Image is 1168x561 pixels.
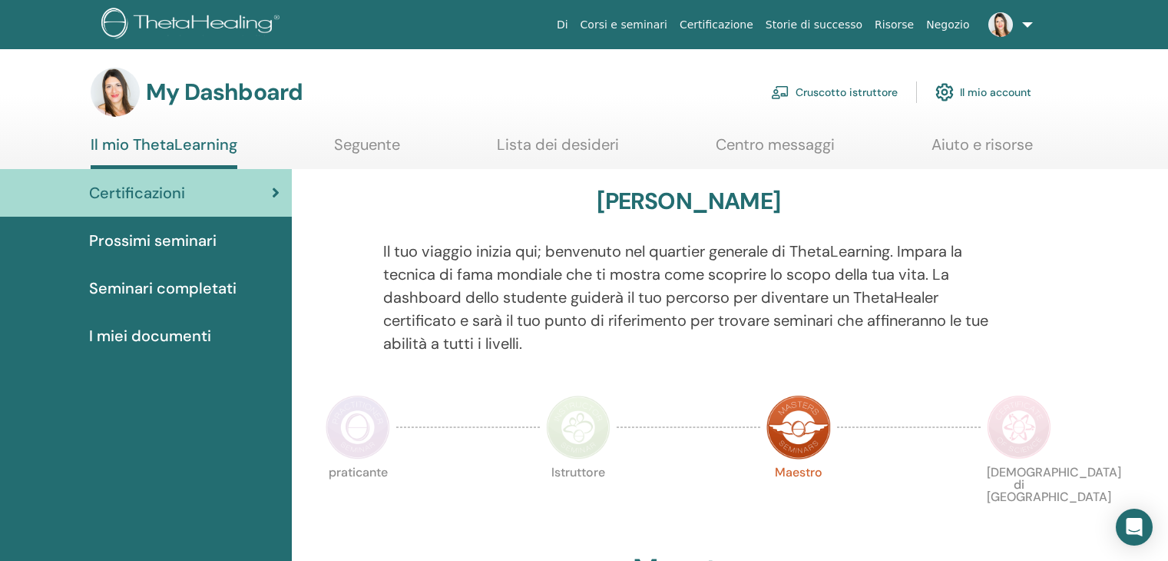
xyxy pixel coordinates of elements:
a: Lista dei desideri [497,135,619,165]
img: default.jpg [988,12,1013,37]
a: Certificazione [673,11,759,39]
p: praticante [326,466,390,531]
p: Il tuo viaggio inizia qui; benvenuto nel quartier generale di ThetaLearning. Impara la tecnica di... [383,240,994,355]
img: logo.png [101,8,285,42]
a: Corsi e seminari [574,11,673,39]
a: Cruscotto istruttore [771,75,898,109]
h3: My Dashboard [146,78,303,106]
img: Master [766,395,831,460]
img: Certificate of Science [987,395,1051,460]
a: Il mio account [935,75,1031,109]
img: default.jpg [91,68,140,117]
a: Risorse [869,11,920,39]
a: Centro messaggi [716,135,835,165]
a: Aiuto e risorse [931,135,1033,165]
p: Istruttore [546,466,610,531]
p: [DEMOGRAPHIC_DATA] di [GEOGRAPHIC_DATA] [987,466,1051,531]
img: chalkboard-teacher.svg [771,85,789,99]
img: Instructor [546,395,610,460]
div: Open Intercom Messenger [1116,509,1153,546]
span: Seminari completati [89,277,237,300]
a: Seguente [334,135,400,165]
a: Storie di successo [759,11,869,39]
a: Il mio ThetaLearning [91,135,237,169]
span: I miei documenti [89,324,211,347]
a: Di [551,11,574,39]
h3: [PERSON_NAME] [597,188,780,215]
span: Prossimi seminari [89,229,217,252]
p: Maestro [766,466,831,531]
img: Practitioner [326,395,390,460]
img: cog.svg [935,79,954,105]
span: Certificazioni [89,181,185,204]
a: Negozio [920,11,975,39]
